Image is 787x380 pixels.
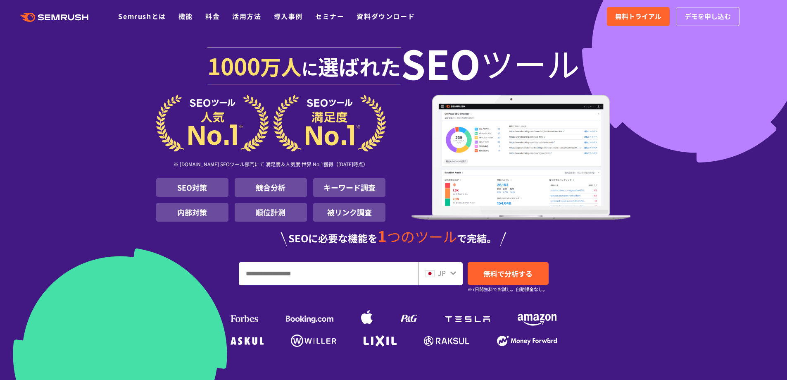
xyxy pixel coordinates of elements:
a: Semrushとは [118,11,166,21]
span: 無料で分析する [483,268,533,279]
span: デモを申し込む [685,11,731,22]
span: SEO [401,46,480,79]
a: 料金 [205,11,220,21]
span: 万人 [260,51,302,81]
span: ツール [480,46,580,79]
span: に [302,56,318,80]
span: 選ばれた [318,51,401,81]
span: 無料トライアル [615,11,661,22]
li: 被リンク調査 [313,203,385,222]
a: セミナー [315,11,344,21]
a: 導入事例 [274,11,303,21]
span: 1 [378,225,387,247]
small: ※7日間無料でお試し。自動課金なし。 [468,285,547,293]
input: URL、キーワードを入力してください [239,263,418,285]
li: 内部対策 [156,203,228,222]
li: 順位計測 [235,203,307,222]
span: で完結。 [457,231,497,245]
span: 1000 [207,49,260,82]
a: 無料で分析する [468,262,549,285]
span: つのツール [387,226,457,246]
li: 競合分析 [235,178,307,197]
a: 活用方法 [232,11,261,21]
li: キーワード調査 [313,178,385,197]
a: 資料ダウンロード [357,11,415,21]
li: SEO対策 [156,178,228,197]
div: ※ [DOMAIN_NAME] SEOツール部門にて 満足度＆人気度 世界 No.1獲得（[DATE]時点） [156,152,386,178]
a: デモを申し込む [676,7,739,26]
a: 機能 [178,11,193,21]
a: 無料トライアル [607,7,670,26]
span: JP [438,268,446,278]
div: SEOに必要な機能を [156,228,631,247]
